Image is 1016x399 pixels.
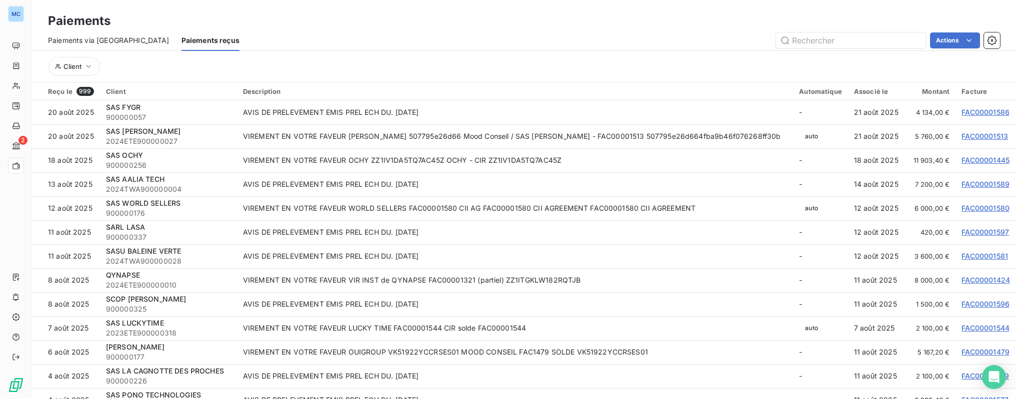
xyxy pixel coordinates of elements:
[106,352,231,362] span: 900000177
[106,151,143,159] span: SAS OCHY
[961,228,1009,236] a: FAC00001597
[106,103,140,111] span: SAS FYGR
[237,268,793,292] td: VIREMENT EN VOTRE FAVEUR VIR INST de QYNAPSE FAC00001321 (partiel) ZZ1ITGKLW182RQTJB
[237,340,793,364] td: VIREMENT EN VOTRE FAVEUR OUIGROUP VK51922YCCRSES01 MOOD CONSEIL FAC1479 SOLDE VK51922YCCRSES01
[106,367,224,375] span: SAS LA CAGNOTTE DES PROCHES
[32,292,100,316] td: 8 août 2025
[910,299,950,309] span: 1 500,00 €
[961,372,1009,380] a: FAC00001579
[848,292,904,316] td: 11 août 2025
[106,256,231,266] span: 2024TWA900000028
[106,247,181,255] span: SASU BALEINE VERTE
[8,377,24,393] img: Logo LeanPay
[181,35,239,45] span: Paiements reçus
[106,304,231,314] span: 900000325
[799,201,824,216] span: auto
[106,136,231,146] span: 2024ETE900000027
[848,244,904,268] td: 12 août 2025
[32,196,100,220] td: 12 août 2025
[793,268,848,292] td: -
[961,108,1009,116] a: FAC00001586
[106,184,231,194] span: 2024TWA900000004
[106,127,181,135] span: SAS [PERSON_NAME]
[793,244,848,268] td: -
[961,252,1008,260] a: FAC00001581
[8,138,23,154] a: 2
[910,107,950,117] span: 4 134,00 €
[106,160,231,170] span: 900000256
[106,208,231,218] span: 900000176
[799,87,842,95] div: Automatique
[237,148,793,172] td: VIREMENT EN VOTRE FAVEUR OCHY ZZ1IV1DA5TQ7AC45Z OCHY - CIR ZZ1IV1DA5TQ7AC45Z
[910,251,950,261] span: 3 600,00 €
[930,32,980,48] button: Actions
[910,227,950,237] span: 420,00 €
[237,196,793,220] td: VIREMENT EN VOTRE FAVEUR WORLD SELLERS FAC00001580 CII AG FAC00001580 CII AGREEMENT FAC00001580 C...
[982,365,1006,389] div: Open Intercom Messenger
[48,57,100,76] button: Client
[793,148,848,172] td: -
[243,87,787,95] div: Description
[848,316,904,340] td: 7 août 2025
[910,179,950,189] span: 7 200,00 €
[106,112,231,122] span: 900000057
[106,199,181,207] span: SAS WORLD SELLERS
[63,62,81,70] span: Client
[793,340,848,364] td: -
[237,100,793,124] td: AVIS DE PRELEVEMENT EMIS PREL ECH DU. [DATE]
[106,295,186,303] span: SCOP [PERSON_NAME]
[32,268,100,292] td: 8 août 2025
[848,124,904,148] td: 21 août 2025
[848,172,904,196] td: 14 août 2025
[32,244,100,268] td: 11 août 2025
[961,132,1008,140] a: FAC00001513
[76,87,93,96] span: 999
[32,148,100,172] td: 18 août 2025
[848,100,904,124] td: 21 août 2025
[910,155,950,165] span: 11 903,40 €
[237,220,793,244] td: AVIS DE PRELEVEMENT EMIS PREL ECH DU. [DATE]
[237,316,793,340] td: VIREMENT EN VOTRE FAVEUR LUCKY TIME FAC00001544 CIR solde FAC00001544
[8,6,24,22] div: MC
[106,391,201,399] span: SAS PONO TECHNOLOGIES
[106,232,231,242] span: 900000337
[910,87,950,95] div: Montant
[854,87,898,95] div: Associé le
[32,100,100,124] td: 20 août 2025
[106,280,231,290] span: 2024ETE900000010
[48,87,94,96] div: Reçu le
[961,276,1010,284] a: FAC00001424
[793,220,848,244] td: -
[776,32,926,48] input: Rechercher
[793,292,848,316] td: -
[106,319,164,327] span: SAS LUCKYTIME
[32,172,100,196] td: 13 août 2025
[961,348,1009,356] a: FAC00001479
[961,300,1009,308] a: FAC00001596
[32,220,100,244] td: 11 août 2025
[793,172,848,196] td: -
[910,323,950,333] span: 2 100,00 €
[961,156,1009,164] a: FAC00001445
[48,35,169,45] span: Paiements via [GEOGRAPHIC_DATA]
[910,347,950,357] span: 5 167,20 €
[793,100,848,124] td: -
[106,175,164,183] span: SAS AALIA TECH
[237,244,793,268] td: AVIS DE PRELEVEMENT EMIS PREL ECH DU. [DATE]
[848,148,904,172] td: 18 août 2025
[237,124,793,148] td: VIREMENT EN VOTRE FAVEUR [PERSON_NAME] 507795e26d66 Mood Conseil / SAS [PERSON_NAME] - FAC0000151...
[961,324,1009,332] a: FAC00001544
[848,268,904,292] td: 11 août 2025
[32,124,100,148] td: 20 août 2025
[961,180,1009,188] a: FAC00001589
[799,321,824,336] span: auto
[799,129,824,144] span: auto
[910,275,950,285] span: 8 000,00 €
[106,271,140,279] span: QYNAPSE
[848,220,904,244] td: 12 août 2025
[106,343,164,351] span: [PERSON_NAME]
[106,87,231,95] div: Client
[106,376,231,386] span: 900000226
[848,196,904,220] td: 12 août 2025
[32,340,100,364] td: 6 août 2025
